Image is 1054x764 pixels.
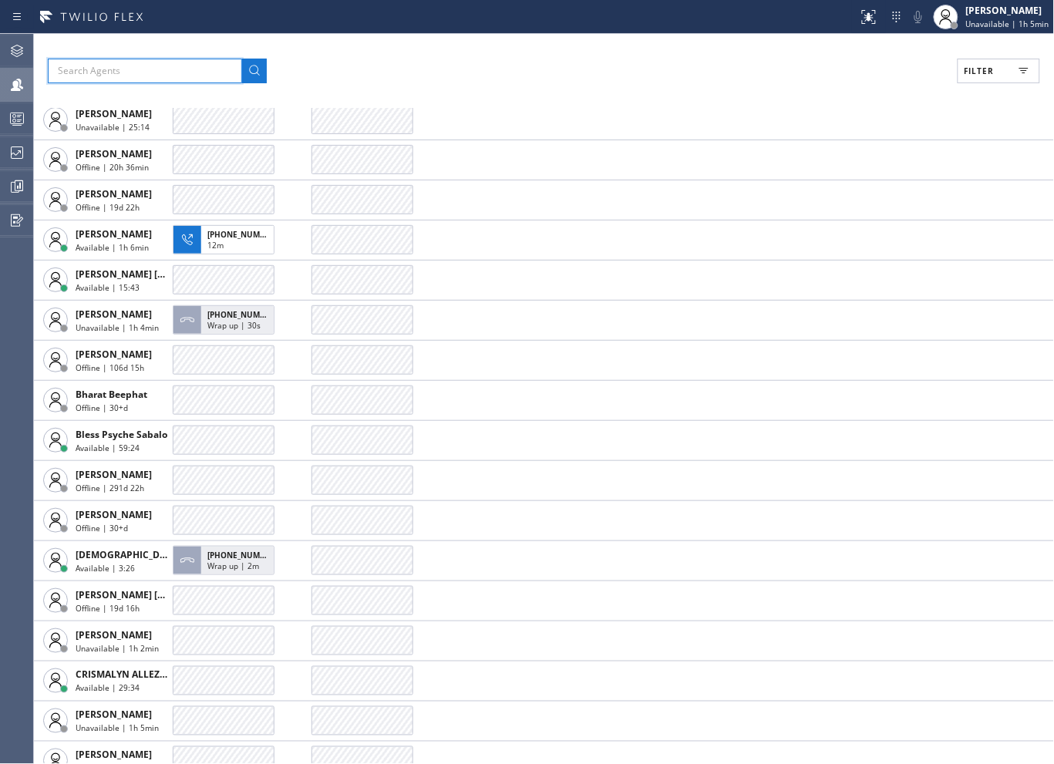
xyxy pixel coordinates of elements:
span: 12m [207,240,224,251]
span: Offline | 106d 15h [76,362,144,373]
span: Offline | 20h 36min [76,162,149,173]
span: [PHONE_NUMBER] [207,229,278,240]
span: [PERSON_NAME] [76,107,152,120]
span: Unavailable | 1h 2min [76,643,159,654]
span: [DEMOGRAPHIC_DATA][PERSON_NAME] [76,548,257,561]
span: [PERSON_NAME] [76,749,152,762]
span: Available | 15:43 [76,282,140,293]
span: [PERSON_NAME] [76,308,152,321]
span: Unavailable | 1h 5min [76,723,159,734]
span: [PHONE_NUMBER] [207,550,278,560]
button: [PHONE_NUMBER]12m [173,220,279,259]
span: [PERSON_NAME] [PERSON_NAME] [76,268,231,281]
span: Offline | 30+d [76,523,128,533]
span: Offline | 19d 16h [76,603,140,614]
button: Filter [958,59,1040,83]
span: Wrap up | 30s [207,320,261,331]
span: Bharat Beephat [76,388,147,401]
span: Bless Psyche Sabalo [76,428,167,441]
span: [PERSON_NAME] [PERSON_NAME] [76,588,231,601]
span: Available | 1h 6min [76,242,149,253]
button: Mute [908,6,929,28]
span: [PERSON_NAME] [76,187,152,200]
span: [PERSON_NAME] [76,708,152,722]
span: CRISMALYN ALLEZER [76,668,171,682]
span: [PERSON_NAME] [76,227,152,241]
button: [PHONE_NUMBER]Wrap up | 30s [173,301,279,339]
button: [PHONE_NUMBER]Wrap up | 2m [173,541,279,580]
span: Unavailable | 1h 4min [76,322,159,333]
span: Unavailable | 25:14 [76,122,150,133]
span: Offline | 30+d [76,402,128,413]
span: Offline | 19d 22h [76,202,140,213]
span: Available | 29:34 [76,683,140,694]
span: [PHONE_NUMBER] [207,309,278,320]
span: [PERSON_NAME] [76,508,152,521]
span: Wrap up | 2m [207,560,259,571]
span: Filter [965,66,995,76]
span: [PERSON_NAME] [76,147,152,160]
span: Unavailable | 1h 5min [966,19,1049,29]
input: Search Agents [48,59,242,83]
div: [PERSON_NAME] [966,4,1049,17]
span: [PERSON_NAME] [76,468,152,481]
span: [PERSON_NAME] [76,628,152,641]
span: Available | 59:24 [76,443,140,453]
span: Available | 3:26 [76,563,135,574]
span: Offline | 291d 22h [76,483,144,493]
span: [PERSON_NAME] [76,348,152,361]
